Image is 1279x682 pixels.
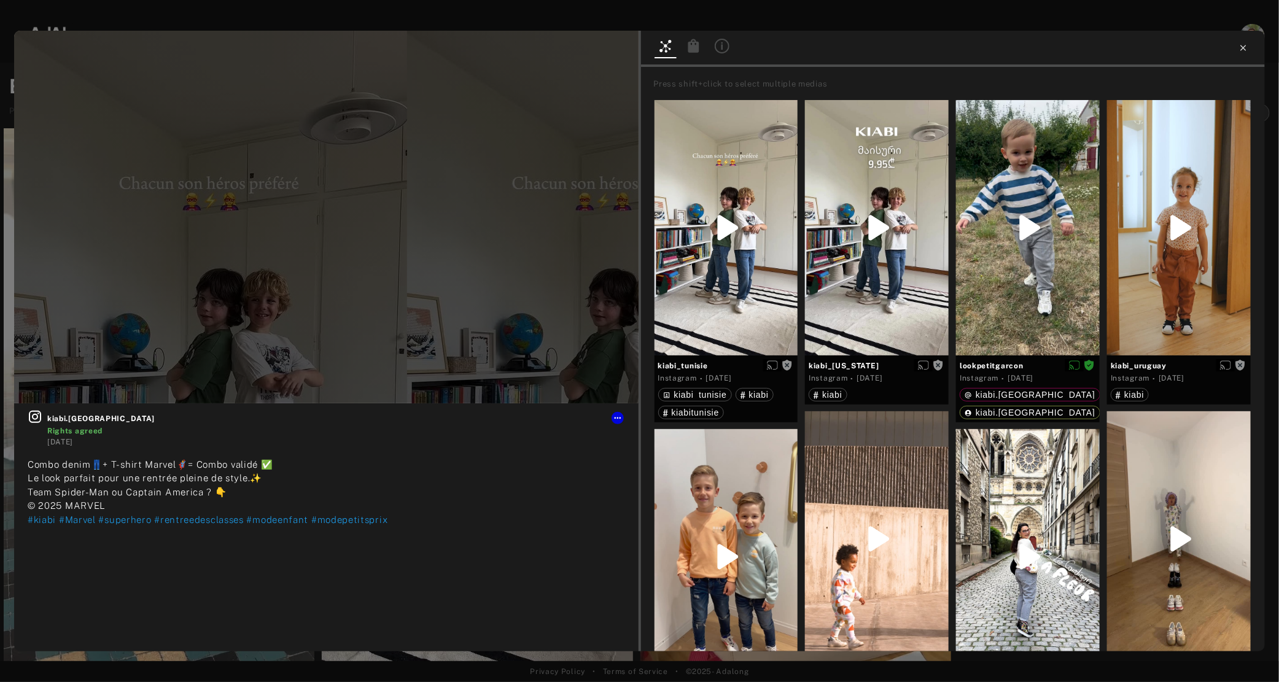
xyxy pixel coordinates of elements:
span: kiabi_[US_STATE] [809,360,945,371]
span: Combo denim👖+ T-shirt Marvel🦸‍♂️= Combo validé ✅⁣ Le look parfait pour une rentrée pleine de styl... [28,459,273,511]
div: kiabi.france [965,390,1095,399]
div: Instagram [658,373,697,384]
time: 2025-09-01T10:35:34.000Z [706,374,732,382]
span: kiabi [1124,390,1144,400]
button: Enable diffusion on this media [763,359,782,372]
span: #kiabi [28,514,56,525]
span: Rights agreed [47,427,103,435]
span: #superhero [99,514,152,525]
span: kiabi_tunisie [658,360,795,371]
span: kiabi_uruguay [1111,360,1247,371]
span: kiabi_tunisie [674,390,727,400]
div: Instagram [809,373,847,384]
span: #rentreedesclasses [154,514,244,525]
span: kiabitunisie [672,408,720,417]
time: 2025-08-30T05:00:35.000Z [857,374,882,382]
time: 2025-07-30T22:59:24.000Z [1008,374,1033,382]
span: #Marvel [59,514,96,525]
span: kiabi [749,390,769,400]
span: #modeenfant [247,514,309,525]
button: Disable diffusion on this media [1065,359,1084,372]
span: kiabi.[GEOGRAPHIC_DATA] [976,408,1095,417]
span: Rights not requested [782,361,793,370]
span: kiabi.[GEOGRAPHIC_DATA] [47,413,625,424]
span: #modepetitsprix [311,514,388,525]
div: Instagram [1111,373,1149,384]
span: · [700,374,703,384]
span: Rights not requested [1235,361,1246,370]
time: 2025-08-12T12:31:49.000Z [1159,374,1184,382]
div: kiabi [741,390,769,399]
span: kiabi.[GEOGRAPHIC_DATA] [976,390,1095,400]
div: kiabi [814,390,842,399]
span: lookpetitgarcon [960,360,1096,371]
time: 2025-08-11T14:30:35.000Z [47,438,73,446]
div: kiabi [1116,390,1144,399]
div: Press shift+click to select multiple medias [654,78,1261,90]
span: Rights agreed [1084,361,1095,370]
span: Rights not requested [933,361,944,370]
div: kiabi_tunisie [663,390,727,399]
div: kiabitunisie [663,408,720,417]
div: Instagram [960,373,998,384]
span: kiabi [822,390,842,400]
span: · [1002,374,1005,384]
span: · [851,374,854,384]
iframe: Chat Widget [1218,623,1279,682]
button: Enable diffusion on this media [1216,359,1235,372]
div: kiabi.france [965,408,1095,417]
button: Enable diffusion on this media [914,359,933,372]
span: · [1153,374,1156,384]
